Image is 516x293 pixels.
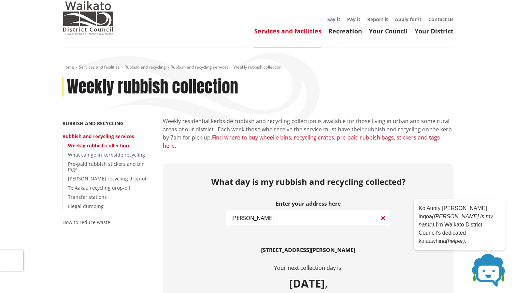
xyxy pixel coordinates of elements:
[327,16,340,23] a: Say it
[68,142,129,149] a: Weekly rubbish collection
[226,201,390,207] label: Enter your address here
[62,1,114,35] img: Waikato District Council - Te Kaunihera aa Takiwaa o Waikato
[68,161,145,173] a: Pre-paid rubbish stickers and bin tags
[163,117,454,150] p: Weekly residential kerbside rubbish and recycling collection is available for those living in urb...
[226,264,390,272] p: Your next collection day is:
[79,64,120,70] a: Services and facilities
[328,27,362,35] a: Recreation
[428,16,454,23] a: Contact us
[419,214,493,228] em: ([PERSON_NAME] is my name).
[67,77,238,97] h1: Weekly rubbish collection
[68,194,107,200] a: Transfer stations
[62,219,110,225] a: How to reduce waste
[367,16,388,23] a: Report it
[233,64,282,70] span: Weekly rubbish collection
[347,16,360,23] a: Pay it
[68,185,130,191] a: Te Aakau recycling drop-off
[163,134,440,149] a: Find where to buy wheelie bins, recycling crates, pre-paid rubbish bags, stickers and tags here.
[289,276,325,291] b: [DATE]
[68,203,104,209] a: Illegal dumping
[369,27,408,35] a: Your Council
[62,64,74,70] a: Home
[446,238,465,244] em: (helper)
[168,177,448,187] h2: What day is my rubbish and recycling collected?
[226,210,390,225] input: e.g. Duke Street NGARUAWAHIA
[395,16,421,23] a: Apply for it
[62,133,134,140] a: Rubbish and recycling services
[171,64,229,70] a: Rubbish and recycling services
[62,120,124,127] a: Rubbish and recycling
[419,204,501,245] p: Ko Aunty [PERSON_NAME] ingoa I’m Waikato District Council’s dedicated kaiaawhina .
[68,151,145,158] a: What can go in kerbside recycling
[261,246,355,254] b: [STREET_ADDRESS][PERSON_NAME]
[415,27,454,35] a: Your District
[68,175,148,182] a: [PERSON_NAME] recycling drop-off
[125,64,166,70] a: Rubbish and recycling
[62,64,454,70] nav: breadcrumb
[254,27,321,35] a: Services and facilities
